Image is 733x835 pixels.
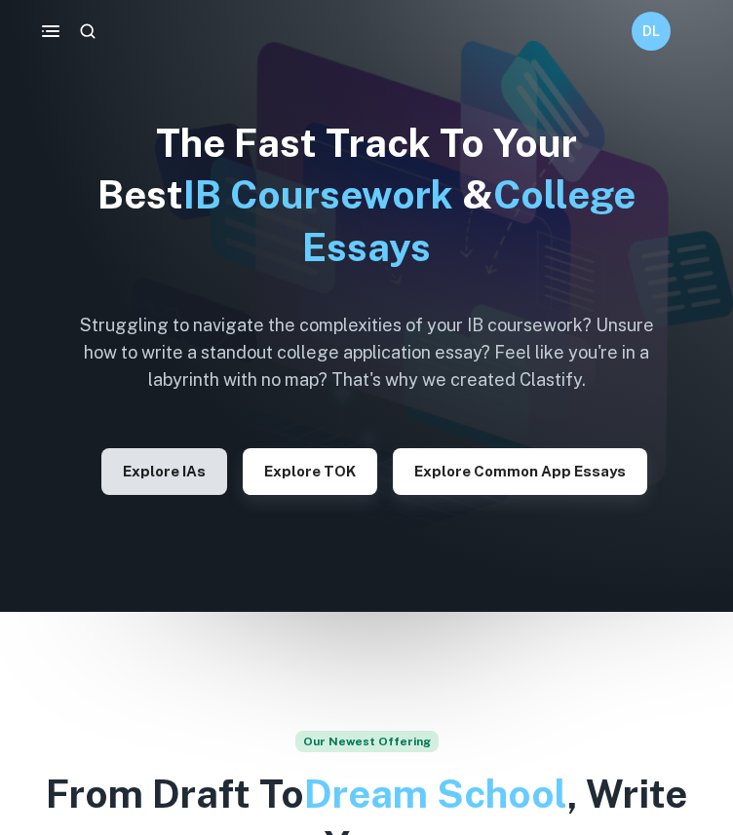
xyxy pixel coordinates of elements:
[101,461,227,479] a: Explore IAs
[183,171,453,217] span: IB Coursework
[393,461,647,479] a: Explore Common App essays
[243,461,377,479] a: Explore TOK
[632,12,671,51] button: DL
[64,312,669,394] h6: Struggling to navigate the complexities of your IB coursework? Unsure how to write a standout col...
[243,448,377,495] button: Explore TOK
[101,448,227,495] button: Explore IAs
[304,771,567,816] span: Dream School
[64,117,669,273] h1: The Fast Track To Your Best &
[393,448,647,495] button: Explore Common App essays
[302,171,636,269] span: College Essays
[640,20,663,42] h6: DL
[295,731,439,752] span: Our Newest Offering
